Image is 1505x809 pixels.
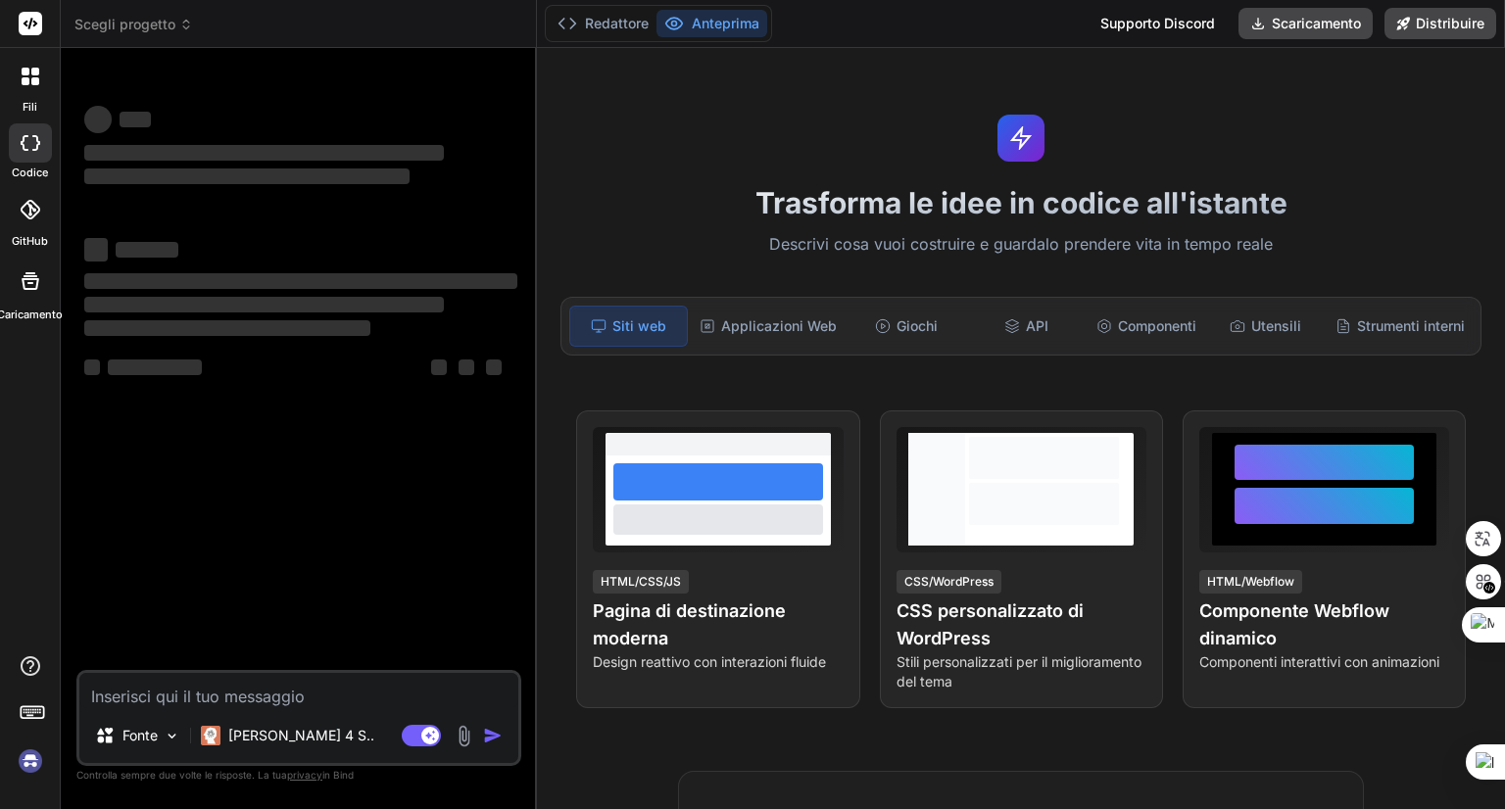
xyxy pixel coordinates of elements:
img: attaccamento [453,725,475,747]
button: Scaricamento [1238,8,1373,39]
font: Componente Webflow dinamico [1199,600,1389,648]
img: signin [14,744,47,778]
font: Strumenti interni [1357,317,1465,334]
font: CSS/WordPress [904,574,994,589]
button: Distribuire [1384,8,1496,39]
font: Anteprima [692,15,759,31]
img: Claude 4 Sonetto [201,726,220,745]
font: CSS personalizzato di WordPress [897,600,1084,648]
font: Componenti [1118,317,1196,334]
font: Distribuire [1416,15,1484,31]
font: Trasforma le idee in codice all'istante [755,185,1287,220]
font: in Bind [322,769,354,781]
button: Redattore [550,10,656,37]
font: [PERSON_NAME] 4 S.. [228,727,374,743]
font: Scegli progetto [74,16,175,32]
font: Scaricamento [1272,15,1361,31]
img: icona [483,726,503,745]
font: Giochi [897,317,938,334]
font: Redattore [585,15,649,31]
font: GitHub [12,234,48,248]
font: privacy [287,769,322,781]
font: Design reattivo con interazioni fluide [593,653,826,670]
img: Scegli i modelli [164,728,180,744]
button: Anteprima [656,10,767,37]
font: Applicazioni Web [721,317,837,334]
font: Pagina di destinazione moderna [593,600,786,648]
font: API [1026,317,1048,334]
font: Stili personalizzati per il miglioramento del tema [897,653,1141,690]
font: Siti web [612,317,666,334]
font: Controlla sempre due volte le risposte. La tua [76,769,287,781]
font: Componenti interattivi con animazioni [1199,653,1439,670]
font: codice [12,166,48,179]
font: Fonte [122,727,158,743]
font: HTML/Webflow [1207,574,1294,589]
font: Utensili [1251,317,1301,334]
font: fili [23,100,37,114]
font: Supporto Discord [1100,15,1215,31]
font: HTML/CSS/JS [601,574,681,589]
font: Descrivi cosa vuoi costruire e guardalo prendere vita in tempo reale [769,234,1273,254]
